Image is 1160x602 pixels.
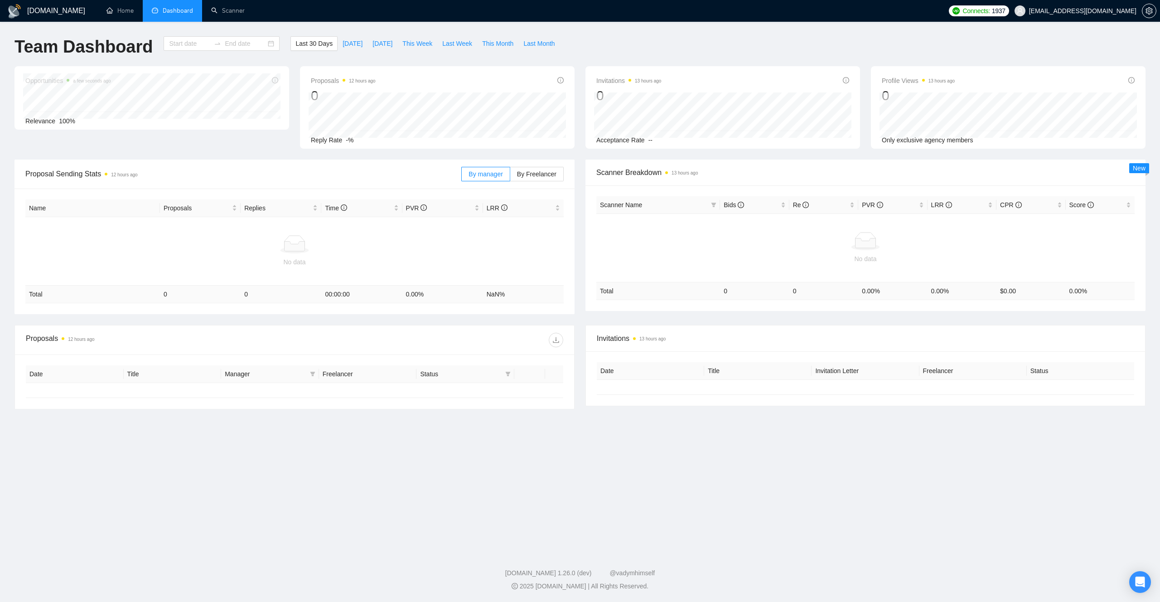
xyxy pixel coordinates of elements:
span: -% [346,136,353,144]
span: New [1133,165,1145,172]
td: 0.00 % [928,282,996,300]
button: download [549,333,563,347]
td: NaN % [483,286,564,303]
span: setting [1142,7,1156,15]
button: Last Month [518,36,560,51]
span: filter [310,371,315,377]
span: swap-right [214,40,221,47]
button: [DATE] [367,36,397,51]
a: searchScanner [211,7,245,15]
img: logo [7,4,22,19]
time: 13 hours ago [639,336,666,341]
th: Name [25,199,160,217]
span: Profile Views [882,75,955,86]
td: 0.00 % [402,286,483,303]
td: 0.00 % [858,282,927,300]
span: filter [505,371,511,377]
span: Acceptance Rate [596,136,645,144]
td: 00:00:00 [321,286,402,303]
span: filter [709,198,718,212]
span: info-circle [1087,202,1094,208]
span: Replies [244,203,311,213]
span: dashboard [152,7,158,14]
span: This Month [482,39,513,49]
span: Last 30 Days [295,39,333,49]
span: info-circle [946,202,952,208]
span: info-circle [802,202,809,208]
span: This Week [402,39,432,49]
span: Proposals [164,203,230,213]
td: 0.00 % [1066,282,1135,300]
input: Start date [169,39,210,49]
span: Relevance [25,117,55,125]
th: Freelancer [919,362,1027,380]
time: 13 hours ago [672,170,698,175]
span: to [214,40,221,47]
span: Manager [225,369,306,379]
span: Dashboard [163,7,193,15]
span: [DATE] [343,39,362,49]
span: Bids [724,201,744,209]
span: info-circle [420,204,427,211]
span: 100% [59,117,75,125]
th: Title [704,362,812,380]
span: Proposals [311,75,376,86]
span: info-circle [877,202,883,208]
span: filter [503,367,512,381]
span: Connects: [962,6,990,16]
button: setting [1142,4,1156,18]
div: 2025 [DOMAIN_NAME] | All Rights Reserved. [7,582,1153,591]
a: homeHome [106,7,134,15]
span: Last Week [442,39,472,49]
a: @vadymhimself [609,569,655,577]
time: 13 hours ago [635,78,661,83]
span: Only exclusive agency members [882,136,973,144]
time: 12 hours ago [111,172,137,177]
time: 12 hours ago [68,337,94,342]
div: 0 [596,87,661,104]
span: info-circle [501,204,507,211]
span: download [549,336,563,344]
span: Proposal Sending Stats [25,168,461,180]
th: Freelancer [319,365,417,383]
th: Status [1027,362,1134,380]
th: Date [597,362,704,380]
span: Scanner Name [600,201,642,209]
span: LRR [487,204,507,212]
img: upwork-logo.png [952,7,960,15]
button: This Month [477,36,518,51]
button: Last Week [437,36,477,51]
th: Replies [241,199,321,217]
th: Proposals [160,199,241,217]
th: Title [124,365,222,383]
span: filter [711,202,716,208]
td: 0 [720,282,789,300]
th: Invitation Letter [812,362,919,380]
td: 0 [789,282,858,300]
td: Total [25,286,160,303]
div: 0 [882,87,955,104]
span: -- [648,136,652,144]
span: info-circle [843,77,849,83]
td: 0 [241,286,321,303]
span: copyright [512,583,518,589]
span: By manager [469,170,503,178]
div: No data [29,257,560,267]
div: Open Intercom Messenger [1129,571,1151,593]
span: Invitations [596,75,661,86]
th: Manager [221,365,319,383]
th: Date [26,365,124,383]
div: No data [600,254,1131,264]
span: Reply Rate [311,136,342,144]
span: Invitations [597,333,1134,344]
time: 12 hours ago [349,78,375,83]
span: PVR [862,201,883,209]
span: Time [325,204,347,212]
span: filter [308,367,317,381]
span: Re [793,201,809,209]
div: 0 [311,87,376,104]
time: 13 hours ago [928,78,955,83]
span: Score [1069,201,1094,209]
span: info-circle [1015,202,1022,208]
span: info-circle [1128,77,1135,83]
